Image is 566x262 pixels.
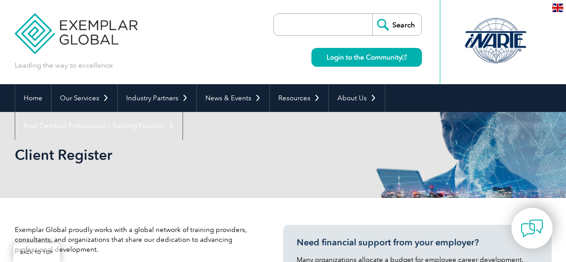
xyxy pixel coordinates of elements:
a: BACK TO TOP [13,243,60,262]
img: open_square.png [402,55,407,60]
p: Leading the way to excellence [15,60,113,70]
img: contact-chat.png [521,217,543,240]
a: About Us [329,84,385,112]
h3: Need financial support from your employer? [297,237,538,248]
a: Our Services [51,84,117,112]
a: Find Certified Professional / Training Provider [15,112,183,140]
a: News & Events [197,84,269,112]
a: Login to the Community [311,48,422,67]
p: Exemplar Global proudly works with a global network of training providers, consultants, and organ... [15,225,256,254]
img: en [552,4,563,12]
a: Home [15,84,51,112]
h2: Client Register [15,148,391,162]
a: Resources [270,84,328,112]
a: Industry Partners [118,84,196,112]
input: Search [372,14,421,35]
